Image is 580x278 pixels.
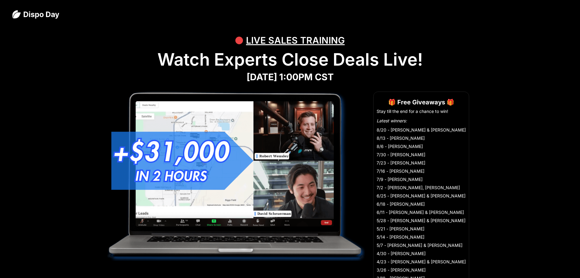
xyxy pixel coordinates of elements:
div: LIVE SALES TRAINING [246,31,345,49]
strong: [DATE] 1:00PM CST [247,71,334,82]
h1: Watch Experts Close Deals Live! [12,49,568,70]
strong: 🎁 Free Giveaways 🎁 [388,99,454,106]
li: Stay till the end for a chance to win! [377,108,466,114]
em: Latest winners: [377,118,407,123]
